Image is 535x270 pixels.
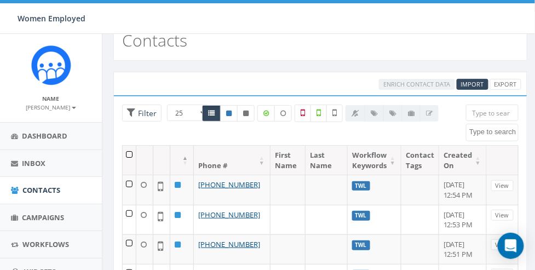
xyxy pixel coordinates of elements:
[22,158,45,168] span: Inbox
[26,102,76,112] a: [PERSON_NAME]
[198,180,260,189] a: [PHONE_NUMBER]
[498,233,524,259] div: Open Intercom Messenger
[461,80,484,88] span: CSV files only
[31,45,72,86] img: Rally_Platform_Icon.png
[22,185,60,195] span: Contacts
[202,105,221,122] a: All contacts
[439,146,487,175] th: Created On: activate to sort column ascending
[439,234,487,264] td: [DATE] 12:51 PM
[295,105,311,122] label: Not a Mobile
[274,105,292,122] label: Data not Enriched
[491,239,514,251] a: View
[490,79,521,90] a: Export
[135,108,157,118] span: Filter
[401,146,439,175] th: Contact Tags
[352,181,370,191] label: TWL
[326,105,343,122] label: Not Validated
[220,105,238,122] a: Active
[310,105,327,122] label: Validated
[22,131,67,141] span: Dashboard
[352,240,370,250] label: TWL
[491,210,514,221] a: View
[306,146,348,175] th: Last Name
[348,146,401,175] th: Workflow Keywords: activate to sort column ascending
[457,79,488,90] a: Import
[226,110,232,117] i: This phone number is subscribed and will receive texts.
[43,95,60,102] small: Name
[198,239,260,249] a: [PHONE_NUMBER]
[243,110,249,117] i: This phone number is unsubscribed and has opted-out of all texts.
[26,104,76,111] small: [PERSON_NAME]
[22,212,64,222] span: Campaigns
[439,175,487,204] td: [DATE] 12:54 PM
[461,80,484,88] span: Import
[194,146,271,175] th: Phone #: activate to sort column ascending
[469,127,518,137] textarea: Search
[271,146,306,175] th: First Name
[352,211,370,221] label: TWL
[122,31,187,49] h2: Contacts
[257,105,275,122] label: Data Enriched
[237,105,255,122] a: Opted Out
[491,180,514,192] a: View
[122,105,162,122] span: Advance Filter
[439,205,487,234] td: [DATE] 12:53 PM
[198,210,260,220] a: [PHONE_NUMBER]
[22,239,69,249] span: Workflows
[18,13,85,24] span: Women Employed
[466,105,519,121] input: Type to search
